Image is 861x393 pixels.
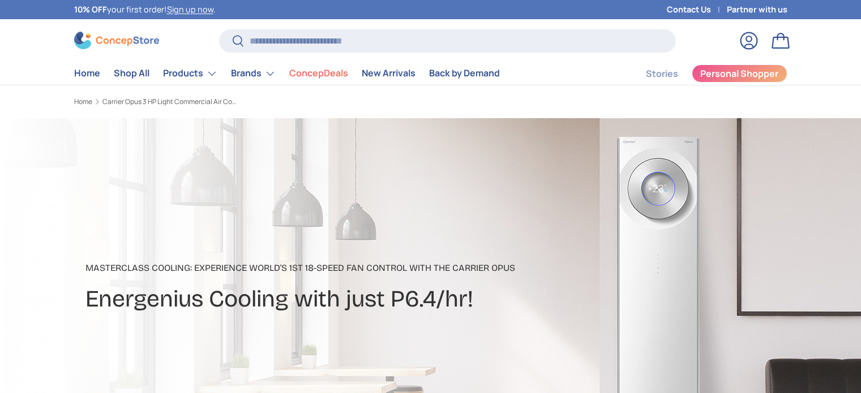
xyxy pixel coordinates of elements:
[156,62,224,85] summary: Products
[362,62,415,84] a: New Arrivals
[102,98,238,105] a: Carrier Opus 3 HP Light Commercial Air Conditioner
[85,284,515,314] h2: Energenius Cooling with just P6.4/hr!
[74,62,100,84] a: Home
[74,3,216,16] p: your first order! .
[619,62,787,85] nav: Secondary
[646,63,678,85] a: Stories
[700,69,778,78] span: Personal Shopper
[289,62,348,84] a: ConcepDeals
[74,97,452,107] nav: Breadcrumbs
[85,261,515,275] p: Masterclass Cooling: Experience World's 1st 18-speed fan control with the Carrier Opus​
[224,62,282,85] summary: Brands
[429,62,500,84] a: Back by Demand
[231,62,276,85] a: Brands
[727,3,787,16] a: Partner with us
[74,62,500,85] nav: Primary
[692,64,787,83] a: Personal Shopper
[74,98,92,105] a: Home
[74,4,107,15] strong: 10% OFF
[114,62,149,84] a: Shop All
[74,32,159,49] img: ConcepStore
[667,3,727,16] a: Contact Us
[163,62,217,85] a: Products
[167,4,213,15] a: Sign up now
